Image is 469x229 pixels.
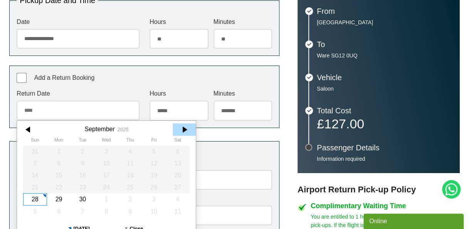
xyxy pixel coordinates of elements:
[150,19,208,25] label: Hours
[298,185,460,195] h3: Airport Return Pick-up Policy
[150,91,208,97] label: Hours
[317,85,452,92] p: Saloon
[317,155,452,162] p: Information required
[324,116,364,131] span: 127.00
[311,202,460,209] h4: Complimentary Waiting Time
[213,19,272,25] label: Minutes
[317,7,452,15] h3: From
[317,118,452,129] p: £
[17,91,139,97] label: Return Date
[363,212,465,229] iframe: chat widget
[317,74,452,81] h3: Vehicle
[317,52,452,59] p: Ware SG12 0UQ
[17,73,27,83] input: Add a Return Booking
[317,40,452,48] h3: To
[317,19,452,26] p: [GEOGRAPHIC_DATA]
[17,19,139,25] label: Date
[317,107,452,114] h3: Total Cost
[317,144,452,152] h3: Passenger Details
[150,195,272,202] label: Mobile Number
[34,74,95,81] span: Add a Return Booking
[213,91,272,97] label: Minutes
